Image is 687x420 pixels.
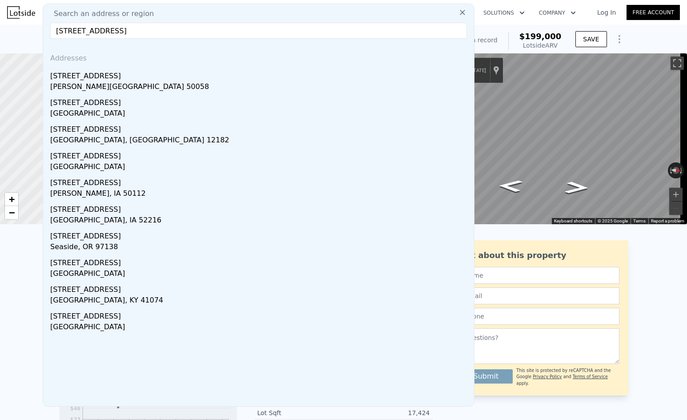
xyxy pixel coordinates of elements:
[493,65,499,75] a: Show location on map
[50,147,470,162] div: [STREET_ADDRESS]
[47,46,470,67] div: Addresses
[575,31,607,47] button: SAVE
[50,295,470,307] div: [GEOGRAPHIC_DATA], KY 41074
[7,6,35,19] img: Lotside
[459,267,619,284] input: Name
[533,374,562,379] a: Privacy Policy
[407,53,687,224] div: Map
[9,207,15,218] span: −
[50,215,470,227] div: [GEOGRAPHIC_DATA], IA 52216
[50,322,470,334] div: [GEOGRAPHIC_DATA]
[519,41,562,50] div: Lotside ARV
[50,268,470,281] div: [GEOGRAPHIC_DATA]
[459,369,513,384] button: Submit
[407,53,687,224] div: Street View
[555,179,599,197] path: Go North, N 6th Ave
[516,367,619,387] div: This site is protected by reCAPTCHA and the Google and apply.
[50,23,467,39] input: Enter an address, city, region, neighborhood or zip code
[668,162,673,178] button: Rotate counterclockwise
[50,188,470,201] div: [PERSON_NAME], IA 50112
[611,30,628,48] button: Show Options
[669,202,683,215] button: Zoom out
[47,8,154,19] span: Search an address or region
[627,5,680,20] a: Free Account
[667,166,684,174] button: Reset the view
[50,81,470,94] div: [PERSON_NAME][GEOGRAPHIC_DATA] 50058
[459,287,619,304] input: Email
[573,374,608,379] a: Terms of Service
[5,193,18,206] a: Zoom in
[50,227,470,242] div: [STREET_ADDRESS]
[50,254,470,268] div: [STREET_ADDRESS]
[532,5,583,21] button: Company
[9,194,15,205] span: +
[50,174,470,188] div: [STREET_ADDRESS]
[669,188,683,201] button: Zoom in
[70,405,80,412] tspan: $48
[50,281,470,295] div: [STREET_ADDRESS]
[50,307,470,322] div: [STREET_ADDRESS]
[679,162,684,178] button: Rotate clockwise
[587,8,627,17] a: Log In
[257,408,344,417] div: Lot Sqft
[459,249,619,262] div: Ask about this property
[519,32,562,41] span: $199,000
[344,408,430,417] div: 17,424
[50,94,470,108] div: [STREET_ADDRESS]
[598,218,628,223] span: © 2025 Google
[50,242,470,254] div: Seaside, OR 97138
[50,108,470,121] div: [GEOGRAPHIC_DATA]
[633,218,646,223] a: Terms
[476,5,532,21] button: Solutions
[50,201,470,215] div: [STREET_ADDRESS]
[50,135,470,147] div: [GEOGRAPHIC_DATA], [GEOGRAPHIC_DATA] 12182
[651,218,684,223] a: Report a problem
[671,57,684,70] button: Toggle fullscreen view
[50,67,470,81] div: [STREET_ADDRESS]
[50,162,470,174] div: [GEOGRAPHIC_DATA]
[5,206,18,219] a: Zoom out
[459,308,619,325] input: Phone
[554,218,592,224] button: Keyboard shortcuts
[50,121,470,135] div: [STREET_ADDRESS]
[488,177,533,195] path: Go South, N 6th Ave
